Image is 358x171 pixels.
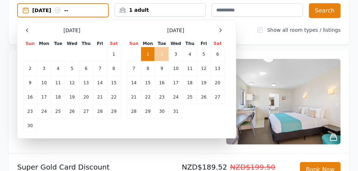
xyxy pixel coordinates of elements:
[127,90,141,104] td: 21
[37,76,51,90] td: 10
[169,40,183,47] th: Wed
[23,104,37,119] td: 23
[107,40,121,47] th: Sat
[93,40,107,47] th: Fri
[169,47,183,61] td: 3
[197,40,211,47] th: Fri
[141,76,155,90] td: 15
[141,61,155,76] td: 8
[197,76,211,90] td: 19
[37,90,51,104] td: 17
[79,76,93,90] td: 13
[267,27,341,33] label: Show all room types / listings
[93,61,107,76] td: 7
[183,40,197,47] th: Thu
[23,119,37,133] td: 30
[183,61,197,76] td: 11
[211,76,225,90] td: 20
[183,47,197,61] td: 4
[107,76,121,90] td: 15
[51,90,65,104] td: 18
[23,90,37,104] td: 16
[51,104,65,119] td: 25
[63,27,80,34] span: [DATE]
[155,47,169,61] td: 2
[107,47,121,61] td: 1
[107,61,121,76] td: 8
[197,47,211,61] td: 5
[183,90,197,104] td: 25
[79,61,93,76] td: 6
[32,7,108,14] div: [DATE] --
[197,90,211,104] td: 26
[23,61,37,76] td: 2
[169,61,183,76] td: 10
[211,47,225,61] td: 6
[141,47,155,61] td: 1
[141,90,155,104] td: 22
[211,40,225,47] th: Sat
[93,90,107,104] td: 21
[169,104,183,119] td: 31
[155,40,169,47] th: Tue
[155,90,169,104] td: 23
[155,76,169,90] td: 16
[141,40,155,47] th: Mon
[51,76,65,90] td: 11
[37,104,51,119] td: 24
[37,61,51,76] td: 3
[93,76,107,90] td: 14
[169,90,183,104] td: 24
[169,76,183,90] td: 17
[23,76,37,90] td: 9
[51,61,65,76] td: 4
[211,61,225,76] td: 13
[65,76,79,90] td: 12
[115,6,206,14] div: 1 adult
[155,61,169,76] td: 9
[79,104,93,119] td: 27
[141,104,155,119] td: 29
[127,61,141,76] td: 7
[211,90,225,104] td: 27
[79,90,93,104] td: 20
[65,104,79,119] td: 26
[65,40,79,47] th: Wed
[127,40,141,47] th: Sun
[107,104,121,119] td: 29
[197,61,211,76] td: 12
[155,104,169,119] td: 30
[127,76,141,90] td: 14
[93,104,107,119] td: 28
[79,40,93,47] th: Thu
[23,40,37,47] th: Sun
[127,104,141,119] td: 28
[51,40,65,47] th: Tue
[107,90,121,104] td: 22
[65,90,79,104] td: 19
[37,40,51,47] th: Mon
[65,61,79,76] td: 5
[167,27,184,34] span: [DATE]
[183,76,197,90] td: 18
[309,3,341,18] button: Search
